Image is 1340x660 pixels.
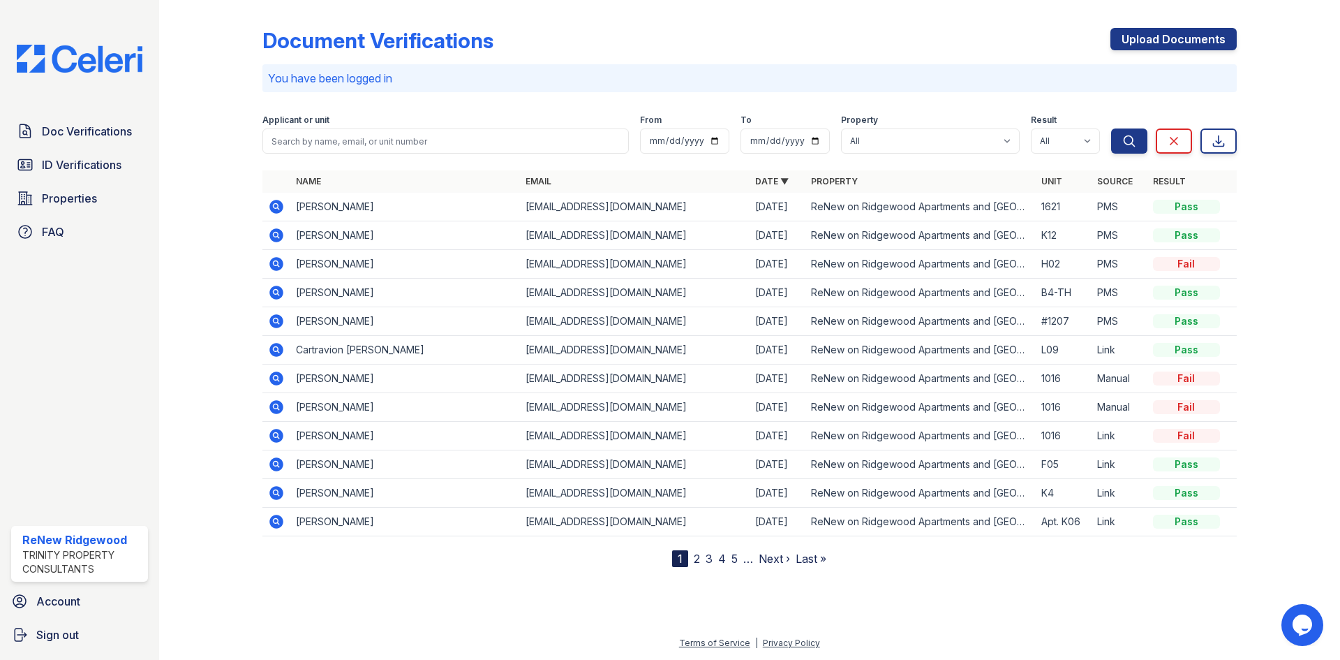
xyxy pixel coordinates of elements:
label: Applicant or unit [262,115,329,126]
td: L09 [1036,336,1092,365]
td: 1016 [1036,393,1092,422]
td: [PERSON_NAME] [290,365,520,393]
p: You have been logged in [268,70,1231,87]
a: ID Verifications [11,151,148,179]
td: ReNew on Ridgewood Apartments and [GEOGRAPHIC_DATA] [805,336,1035,365]
div: Pass [1153,228,1220,242]
td: [EMAIL_ADDRESS][DOMAIN_NAME] [520,393,750,422]
span: ID Verifications [42,156,121,173]
td: K4 [1036,479,1092,508]
td: [EMAIL_ADDRESS][DOMAIN_NAME] [520,365,750,393]
td: [PERSON_NAME] [290,422,520,450]
td: 1016 [1036,365,1092,393]
a: 2 [694,552,700,566]
td: ReNew on Ridgewood Apartments and [GEOGRAPHIC_DATA] [805,279,1035,307]
td: 1016 [1036,422,1092,450]
td: [EMAIL_ADDRESS][DOMAIN_NAME] [520,250,750,279]
td: ReNew on Ridgewood Apartments and [GEOGRAPHIC_DATA] [805,422,1035,450]
td: [DATE] [750,479,805,508]
div: Document Verifications [262,28,493,53]
td: [PERSON_NAME] [290,393,520,422]
td: ReNew on Ridgewood Apartments and [GEOGRAPHIC_DATA] [805,193,1035,221]
a: Upload Documents [1110,28,1237,50]
label: From [640,115,662,126]
td: Link [1092,479,1147,508]
td: ReNew on Ridgewood Apartments and [GEOGRAPHIC_DATA] [805,479,1035,508]
td: [EMAIL_ADDRESS][DOMAIN_NAME] [520,508,750,536]
a: 5 [731,552,738,566]
span: … [743,550,753,567]
td: [DATE] [750,422,805,450]
td: Cartravion [PERSON_NAME] [290,336,520,365]
div: Pass [1153,515,1220,529]
td: [DATE] [750,193,805,221]
td: ReNew on Ridgewood Apartments and [GEOGRAPHIC_DATA] [805,250,1035,279]
td: Link [1092,508,1147,536]
td: [PERSON_NAME] [290,221,520,250]
a: Result [1153,176,1186,186]
td: [EMAIL_ADDRESS][DOMAIN_NAME] [520,336,750,365]
td: [EMAIL_ADDRESS][DOMAIN_NAME] [520,422,750,450]
a: FAQ [11,218,148,246]
div: ReNew Ridgewood [22,531,142,548]
td: ReNew on Ridgewood Apartments and [GEOGRAPHIC_DATA] [805,307,1035,336]
td: [EMAIL_ADDRESS][DOMAIN_NAME] [520,221,750,250]
a: Next › [759,552,790,566]
td: 1621 [1036,193,1092,221]
td: Link [1092,336,1147,365]
td: [EMAIL_ADDRESS][DOMAIN_NAME] [520,307,750,336]
a: Privacy Policy [763,638,820,648]
td: [DATE] [750,508,805,536]
td: Link [1092,450,1147,479]
div: 1 [672,550,688,567]
td: PMS [1092,307,1147,336]
td: [PERSON_NAME] [290,450,520,479]
td: [PERSON_NAME] [290,307,520,336]
div: Pass [1153,200,1220,214]
td: [PERSON_NAME] [290,193,520,221]
div: Fail [1153,257,1220,271]
td: [PERSON_NAME] [290,250,520,279]
span: FAQ [42,223,64,240]
td: H02 [1036,250,1092,279]
td: Manual [1092,365,1147,393]
td: [DATE] [750,279,805,307]
td: #1207 [1036,307,1092,336]
a: Last » [796,552,826,566]
a: Unit [1041,176,1062,186]
a: Date ▼ [755,176,789,186]
td: [DATE] [750,393,805,422]
label: Result [1031,115,1057,126]
td: [DATE] [750,365,805,393]
td: ReNew on Ridgewood Apartments and [GEOGRAPHIC_DATA] [805,450,1035,479]
td: [DATE] [750,336,805,365]
a: Doc Verifications [11,117,148,145]
div: Pass [1153,314,1220,328]
div: Pass [1153,457,1220,471]
td: K12 [1036,221,1092,250]
td: ReNew on Ridgewood Apartments and [GEOGRAPHIC_DATA] [805,365,1035,393]
a: Source [1097,176,1133,186]
td: [EMAIL_ADDRESS][DOMAIN_NAME] [520,450,750,479]
span: Account [36,593,80,610]
td: Manual [1092,393,1147,422]
a: Name [296,176,321,186]
span: Properties [42,190,97,207]
a: Sign out [6,621,154,649]
a: Account [6,587,154,615]
td: [DATE] [750,307,805,336]
td: [PERSON_NAME] [290,279,520,307]
span: Doc Verifications [42,123,132,140]
a: Email [526,176,551,186]
div: | [755,638,758,648]
td: [PERSON_NAME] [290,479,520,508]
td: Link [1092,422,1147,450]
td: [EMAIL_ADDRESS][DOMAIN_NAME] [520,479,750,508]
td: [DATE] [750,450,805,479]
td: [DATE] [750,221,805,250]
div: Pass [1153,286,1220,300]
div: Trinity Property Consultants [22,548,142,576]
td: [DATE] [750,250,805,279]
div: Fail [1153,429,1220,443]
